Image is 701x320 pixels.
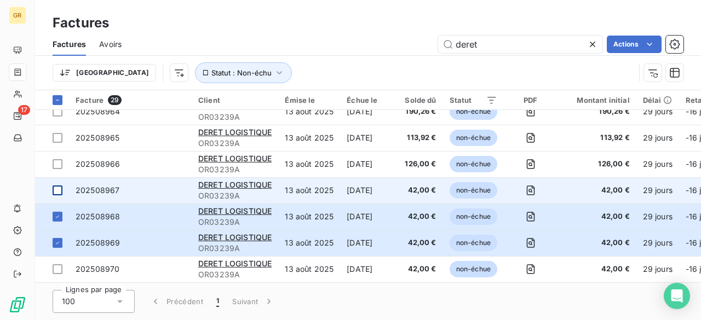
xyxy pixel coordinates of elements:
td: [DATE] [340,151,397,177]
div: Montant initial [564,96,629,104]
span: 202508964 [76,107,120,116]
span: 202508967 [76,185,119,195]
input: Rechercher [438,36,602,53]
span: non-échue [450,156,497,172]
span: OR03239A [198,164,272,175]
td: [DATE] [340,230,397,256]
span: OR03239A [198,138,272,149]
span: non-échue [450,182,497,199]
span: 1 [216,296,219,307]
td: 13 août 2025 [278,177,340,203]
span: OR03239A [198,269,272,280]
div: Solde dû [404,96,436,104]
span: DERET LOGISTIQUE [198,180,272,189]
button: Statut : Non-échu [195,62,292,83]
span: non-échue [450,235,497,251]
div: PDF [510,96,550,104]
span: 202508969 [76,238,120,247]
span: non-échue [450,130,497,146]
span: non-échue [450,208,497,225]
div: Délai [643,96,673,104]
span: 29 [108,95,122,105]
span: 202508970 [76,264,119,274]
span: 17 [18,105,30,115]
td: 13 août 2025 [278,151,340,177]
span: 42,00 € [564,237,629,248]
span: Statut : Non-échu [211,68,272,77]
td: 13 août 2025 [278,203,340,230]
h3: Factures [53,13,109,33]
span: 126,00 € [564,159,629,170]
span: DERET LOGISTIQUE [198,154,272,163]
span: non-échue [450,103,497,120]
td: 29 jours [636,177,679,203]
span: 190,26 € [564,106,629,117]
span: 202508965 [76,133,119,142]
span: Factures [53,39,86,50]
span: 42,00 € [404,185,436,196]
span: 42,00 € [564,211,629,222]
div: Open Intercom Messenger [664,283,690,309]
button: [GEOGRAPHIC_DATA] [53,64,156,82]
span: Facture [76,96,104,104]
span: 42,00 € [564,264,629,275]
div: Client [198,96,272,104]
div: Échue le [347,96,390,104]
td: [DATE] [340,177,397,203]
span: 202508966 [76,159,120,168]
span: 42,00 € [404,211,436,222]
span: 42,00 € [404,264,436,275]
td: [DATE] [340,98,397,125]
td: [DATE] [340,125,397,151]
span: DERET LOGISTIQUE [198,127,272,137]
span: Avoirs [99,39,122,50]
span: DERET LOGISTIQUE [198,232,272,242]
div: Statut [450,96,497,104]
span: 100 [62,296,75,307]
td: 29 jours [636,203,679,230]
td: [DATE] [340,203,397,230]
td: 13 août 2025 [278,125,340,151]
td: 13 août 2025 [278,98,340,125]
button: Suivant [226,290,281,313]
span: DERET LOGISTIQUE [198,206,272,216]
span: OR03239A [198,190,272,201]
span: 113,92 € [404,132,436,143]
td: 13 août 2025 [278,230,340,256]
button: Actions [607,36,662,53]
td: 29 jours [636,125,679,151]
span: OR03239A [198,112,272,123]
span: 202508968 [76,212,120,221]
span: 113,92 € [564,132,629,143]
span: 42,00 € [564,185,629,196]
div: GR [9,7,26,24]
span: 42,00 € [404,237,436,248]
div: Émise le [285,96,334,104]
td: 13 août 2025 [278,256,340,282]
span: 126,00 € [404,159,436,170]
span: OR03239A [198,217,272,228]
td: 29 jours [636,256,679,282]
td: 29 jours [636,230,679,256]
td: [DATE] [340,256,397,282]
td: 29 jours [636,151,679,177]
span: 190,26 € [404,106,436,117]
span: OR03239A [198,243,272,254]
button: Précédent [143,290,210,313]
span: non-échue [450,261,497,277]
span: DERET LOGISTIQUE [198,259,272,268]
img: Logo LeanPay [9,296,26,313]
button: 1 [210,290,226,313]
td: 29 jours [636,98,679,125]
